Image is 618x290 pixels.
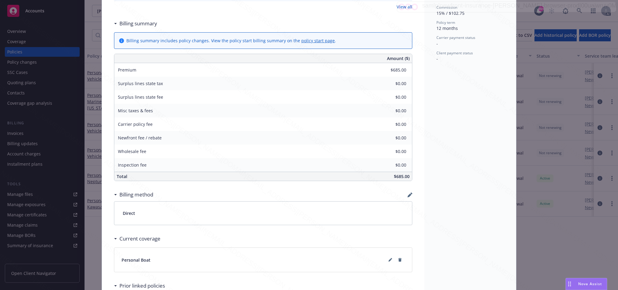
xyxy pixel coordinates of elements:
span: - [436,41,438,46]
span: $685.00 [394,174,410,179]
input: 0.00 [371,106,410,115]
h3: Billing summary [119,20,157,27]
span: Inspection fee [118,162,147,168]
input: 0.00 [371,93,410,102]
input: 0.00 [371,161,410,170]
a: View all [397,4,412,10]
div: Current coverage [114,235,160,243]
span: Surplus lines state fee [118,94,163,100]
span: Policy term [436,20,455,25]
span: Newfront fee / rebate [118,135,162,141]
h3: Billing method [119,191,153,199]
span: Wholesale fee [118,148,146,154]
input: 0.00 [371,120,410,129]
span: Surplus lines state tax [118,81,163,86]
span: Client payment status [436,50,473,56]
h3: Current coverage [119,235,160,243]
input: 0.00 [371,147,410,156]
span: Commission [436,5,457,10]
span: Nova Assist [578,281,602,286]
div: Drag to move [566,278,573,290]
input: 0.00 [371,65,410,75]
span: 15% / $102.75 [436,10,464,16]
div: Direct [114,202,412,225]
input: 0.00 [371,133,410,142]
input: 0.00 [371,79,410,88]
span: 12 months [436,25,458,31]
span: Misc taxes & fees [118,108,153,113]
span: Personal Boat [122,257,151,263]
div: Prior linked policies [114,282,165,290]
button: Nova Assist [566,278,607,290]
span: - [436,56,438,62]
span: Carrier payment status [436,35,475,40]
span: Premium [118,67,136,73]
div: Billing summary [114,20,157,27]
a: policy start page [301,38,335,43]
div: Billing summary includes policy changes. View the policy start billing summary on the . [126,37,336,44]
span: Amount ($) [387,55,410,62]
div: Billing method [114,191,153,199]
h3: Prior linked policies [119,282,165,290]
span: Carrier policy fee [118,121,153,127]
span: Total [117,174,127,179]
